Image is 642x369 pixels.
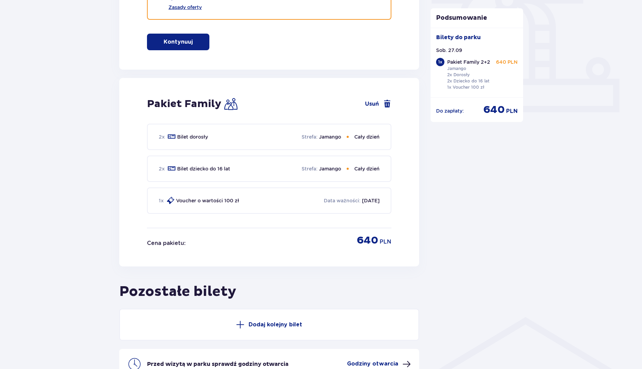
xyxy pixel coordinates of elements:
[159,197,164,204] p: 1 x
[119,275,419,300] p: Pozostałe bilety
[496,59,518,65] p: 640 PLN
[176,197,239,204] p: Voucher o wartości 100 zł
[324,197,361,204] p: Data ważności :
[249,321,302,328] p: Dodaj kolejny bilet
[380,238,391,246] p: PLN
[168,4,202,11] a: Zasady oferty
[347,360,411,368] button: Godziny otwarcia
[365,100,391,108] a: Usuń
[147,360,288,368] p: Przed wizytą w parku sprawdź godziny otwarcia
[302,133,318,140] p: Strefa :
[147,97,222,111] p: Pakiet Family
[354,133,380,140] p: Cały dzień
[436,47,462,54] p: Sob. 27.09
[447,72,489,90] p: 2x Dorosły 2x Dziecko do 16 lat 1x Voucher 100 zł
[302,165,318,172] p: Strefa :
[436,58,444,66] div: 1 x
[362,197,380,204] p: [DATE]
[184,239,185,247] p: :
[319,133,341,140] p: Jamango
[354,165,380,172] p: Cały dzień
[119,309,419,341] button: Dodaj kolejny bilet
[357,234,378,247] p: 640
[347,360,398,368] p: Godziny otwarcia
[447,65,466,72] p: Jamango
[177,133,208,140] p: Bilet dorosły
[506,107,518,115] p: PLN
[447,59,490,65] p: Pakiet Family 2+2
[319,165,341,172] p: Jamango
[431,14,523,22] p: Podsumowanie
[436,34,481,41] p: Bilety do parku
[224,97,237,111] img: Family Icon
[436,107,464,114] p: Do zapłaty :
[159,165,165,172] p: 2 x
[164,38,193,46] p: Kontynuuj
[483,103,505,116] p: 640
[177,165,230,172] p: Bilet dziecko do 16 lat
[159,133,165,140] p: 2 x
[147,34,209,50] button: Kontynuuj
[147,239,184,247] p: Cena pakietu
